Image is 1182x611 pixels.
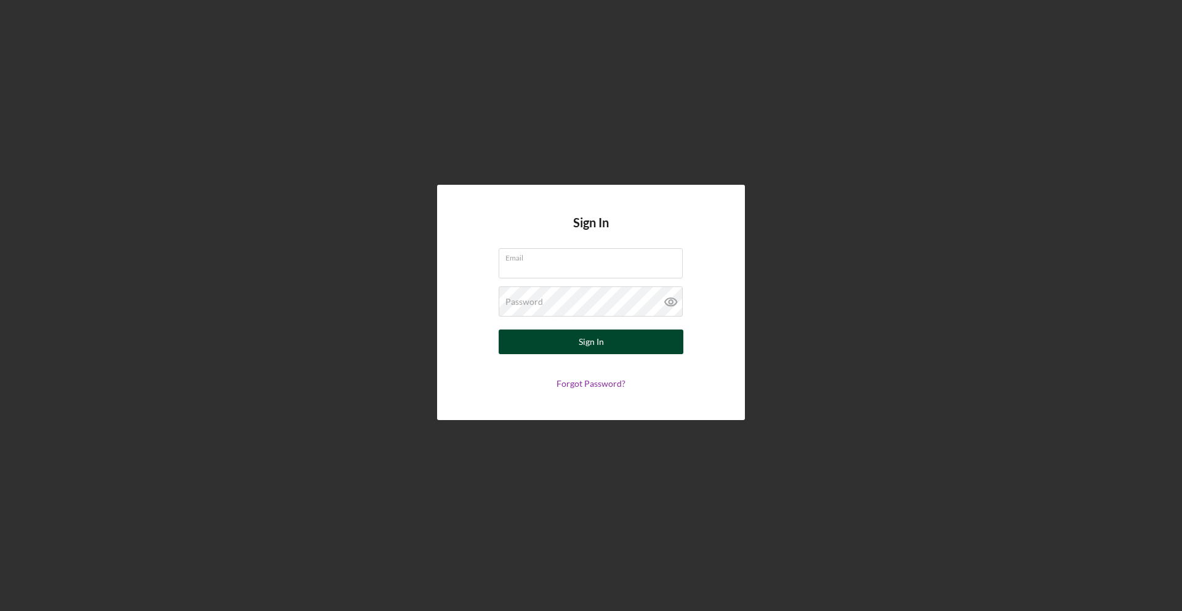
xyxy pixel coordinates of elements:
button: Sign In [499,330,683,354]
a: Forgot Password? [557,378,625,389]
div: Sign In [579,330,604,354]
h4: Sign In [573,216,609,248]
label: Password [505,297,543,307]
label: Email [505,249,683,262]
